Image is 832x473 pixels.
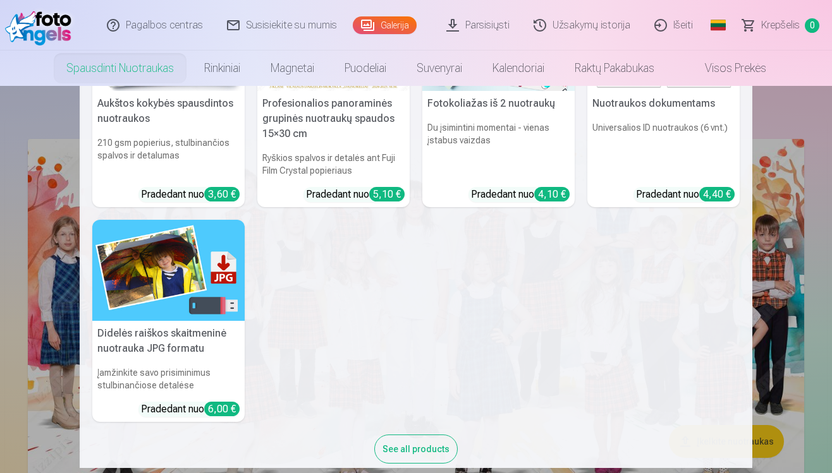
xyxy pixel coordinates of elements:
[141,402,240,417] div: Pradedant nuo
[329,51,401,86] a: Puodeliai
[257,91,410,147] h5: Profesionalios panoraminės grupinės nuotraukų spaudos 15×30 cm
[92,361,245,397] h6: Įamžinkite savo prisiminimus stulbinančiose detalėse
[92,131,245,182] h6: 210 gsm popierius, stulbinančios spalvos ir detalumas
[636,187,735,202] div: Pradedant nuo
[189,51,255,86] a: Rinkiniai
[422,91,575,116] h5: Fotokoliažas iš 2 nuotraukų
[699,187,735,201] div: 4,40 €
[805,18,819,33] span: 0
[369,187,405,201] div: 5,10 €
[560,51,670,86] a: Raktų pakabukas
[587,116,740,182] h6: Universalios ID nuotraukos (6 vnt.)
[51,51,189,86] a: Spausdinti nuotraukas
[204,402,240,416] div: 6,00 €
[255,51,329,86] a: Magnetai
[374,434,458,464] div: See all products
[477,51,560,86] a: Kalendoriai
[761,18,800,33] span: Krepšelis
[92,321,245,361] h5: Didelės raiškos skaitmeninė nuotrauka JPG formatu
[5,5,78,45] img: /fa5
[587,91,740,116] h5: Nuotraukos dokumentams
[92,220,245,422] a: Didelės raiškos skaitmeninė nuotrauka JPG formatuDidelės raiškos skaitmeninė nuotrauka JPG format...
[471,187,570,202] div: Pradedant nuo
[92,91,245,131] h5: Aukštos kokybės spausdintos nuotraukos
[204,187,240,201] div: 3,60 €
[422,116,575,182] h6: Du įsimintini momentai - vienas įstabus vaizdas
[306,187,405,202] div: Pradedant nuo
[92,220,245,321] img: Didelės raiškos skaitmeninė nuotrauka JPG formatu
[141,187,240,202] div: Pradedant nuo
[257,147,410,182] h6: Ryškios spalvos ir detalės ant Fuji Film Crystal popieriaus
[401,51,477,86] a: Suvenyrai
[353,16,417,34] a: Galerija
[670,51,781,86] a: Visos prekės
[534,187,570,201] div: 4,10 €
[374,441,458,455] a: See all products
